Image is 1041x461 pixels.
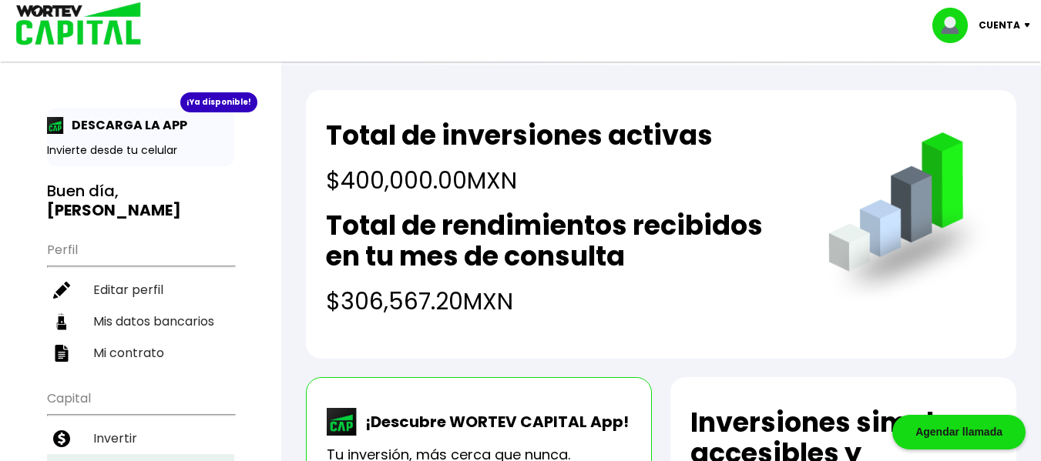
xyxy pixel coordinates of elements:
[53,345,70,362] img: contrato-icon.f2db500c.svg
[47,306,234,337] a: Mis datos bancarios
[1020,23,1041,28] img: icon-down
[53,282,70,299] img: editar-icon.952d3147.svg
[47,423,234,454] a: Invertir
[326,284,798,319] h4: $306,567.20 MXN
[64,115,187,135] p: DESCARGA LA APP
[892,415,1026,449] div: Agendar llamada
[53,313,70,330] img: datos-icon.10cf9172.svg
[47,142,234,159] p: Invierte desde tu celular
[47,337,234,369] a: Mi contrato
[180,92,257,112] div: ¡Ya disponible!
[47,117,64,134] img: app-icon
[327,408,358,436] img: wortev-capital-app-icon
[979,14,1020,37] p: Cuenta
[326,120,713,151] h2: Total de inversiones activas
[47,182,234,220] h3: Buen día,
[932,8,979,43] img: profile-image
[821,132,996,307] img: grafica.516fef24.png
[358,410,629,433] p: ¡Descubre WORTEV CAPITAL App!
[53,430,70,447] img: invertir-icon.b3b967d7.svg
[47,274,234,306] a: Editar perfil
[47,199,181,221] b: [PERSON_NAME]
[47,232,234,369] ul: Perfil
[326,163,713,198] h4: $400,000.00 MXN
[326,210,798,272] h2: Total de rendimientos recibidos en tu mes de consulta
